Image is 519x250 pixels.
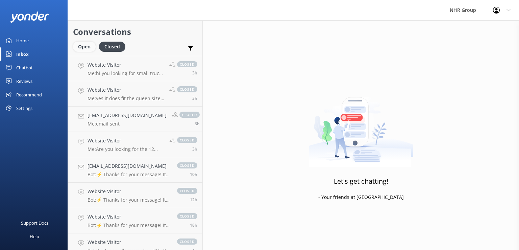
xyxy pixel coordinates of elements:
h4: [EMAIL_ADDRESS][DOMAIN_NAME] [88,162,170,170]
p: - Your friends at [GEOGRAPHIC_DATA] [318,194,404,201]
div: Chatbot [16,61,33,74]
h4: Website Visitor [88,213,170,221]
span: closed [177,137,197,143]
h4: [EMAIL_ADDRESS][DOMAIN_NAME] [88,112,167,119]
a: Closed [99,43,129,50]
span: Sep 15 2025 01:23am (UTC +12:00) Pacific/Auckland [190,172,197,177]
span: Sep 15 2025 12:01am (UTC +12:00) Pacific/Auckland [190,197,197,203]
span: Sep 15 2025 08:39am (UTC +12:00) Pacific/Auckland [192,146,197,152]
p: Me: Are you looking for the 12 seater or 18 seater [88,146,164,152]
span: closed [177,238,197,245]
div: Help [30,230,39,243]
h4: Website Visitor [88,188,170,195]
p: Bot: ⚡ Thanks for your message! It looks like this one might be best handled by our team directly... [88,222,170,228]
a: Website VisitorBot:⚡ Thanks for your message! It looks like this one might be best handled by our... [68,208,202,233]
a: [EMAIL_ADDRESS][DOMAIN_NAME]Bot:⚡ Thanks for your message! It looks like this one might be best h... [68,157,202,183]
h3: Let's get chatting! [334,176,388,187]
a: Website VisitorMe:yes it does fit the queen size bed.closed3h [68,81,202,107]
span: closed [177,162,197,168]
h4: Website Visitor [88,86,164,94]
div: Support Docs [21,216,48,230]
img: artwork of a man stealing a conversation from at giant smartphone [309,83,413,167]
div: Reviews [16,74,32,88]
span: closed [179,112,200,118]
h4: Website Visitor [88,238,170,246]
a: Open [73,43,99,50]
span: Sep 15 2025 08:42am (UTC +12:00) Pacific/Auckland [195,121,200,127]
p: Me: email sent [88,121,167,127]
span: Sep 14 2025 05:12pm (UTC +12:00) Pacific/Auckland [190,222,197,228]
div: Inbox [16,47,29,61]
p: Me: yes it does fit the queen size bed. [88,95,164,101]
p: Bot: ⚡ Thanks for your message! It looks like this one might be best handled by our team directly... [88,172,170,178]
span: Sep 15 2025 08:43am (UTC +12:00) Pacific/Auckland [192,95,197,101]
div: Settings [16,101,32,115]
a: Website VisitorMe:hi you looking for small truck or big one.+closed3h [68,56,202,81]
a: Website VisitorMe:Are you looking for the 12 seater or 18 seaterclosed3h [68,132,202,157]
span: closed [177,188,197,194]
h2: Conversations [73,25,197,38]
a: Website VisitorBot:⚡ Thanks for your message! It looks like this one might be best handled by our... [68,183,202,208]
p: Bot: ⚡ Thanks for your message! It looks like this one might be best handled by our team directly... [88,197,170,203]
span: closed [177,61,197,67]
div: Open [73,42,96,52]
h4: Website Visitor [88,61,164,69]
h4: Website Visitor [88,137,164,144]
span: closed [177,213,197,219]
div: Closed [99,42,125,52]
img: yonder-white-logo.png [10,12,49,23]
span: Sep 15 2025 08:43am (UTC +12:00) Pacific/Auckland [192,70,197,76]
a: [EMAIL_ADDRESS][DOMAIN_NAME]Me:email sentclosed3h [68,107,202,132]
div: Home [16,34,29,47]
span: closed [177,86,197,92]
div: Recommend [16,88,42,101]
p: Me: hi you looking for small truck or big one.+ [88,70,164,76]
